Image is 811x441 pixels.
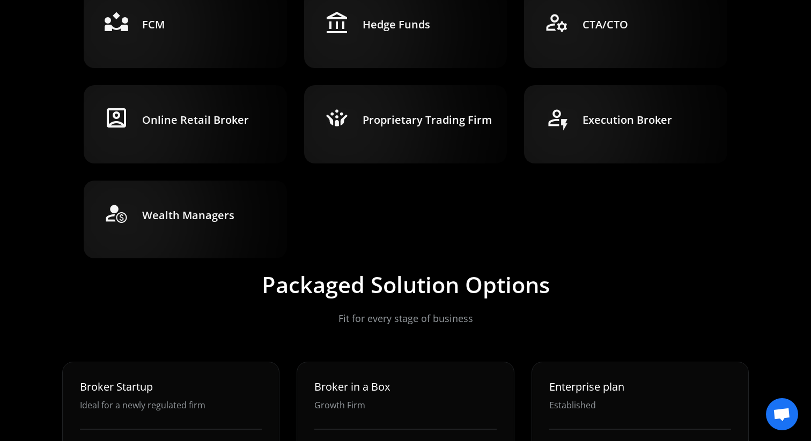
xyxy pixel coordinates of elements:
div: Broker in a Box [314,379,496,394]
div: Open chat [766,398,798,430]
h3: Proprietary Trading Firm [363,113,492,128]
h3: CTA/CTO [583,17,628,32]
h3: Execution Broker [583,113,672,128]
div: Growth Firm [314,399,496,412]
h3: Wealth Managers [142,208,234,223]
div: Established [549,399,731,412]
p: Fit for every stage of business [338,311,473,326]
h3: Hedge Funds [363,17,430,32]
div: Broker Startup [80,379,262,394]
h3: Online Retail Broker [142,113,249,128]
h2: Packaged Solution Options [262,272,550,298]
div: Enterprise plan [549,379,731,394]
div: Ideal for a newly regulated firm [80,399,262,412]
